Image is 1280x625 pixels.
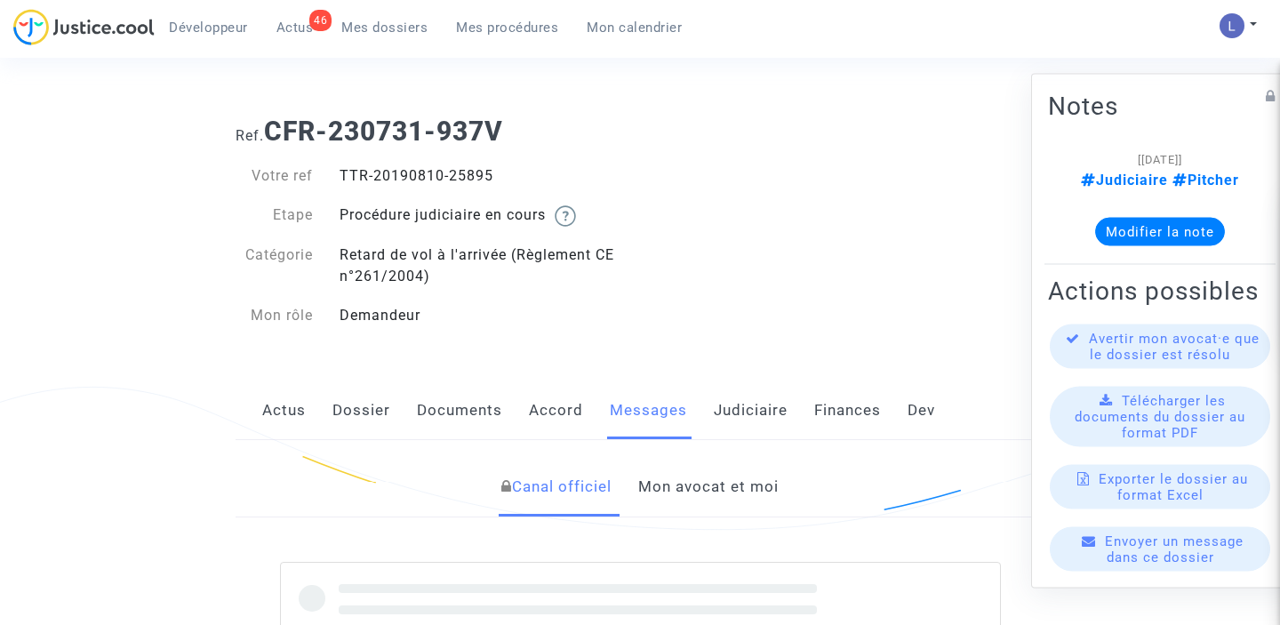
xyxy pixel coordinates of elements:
a: Judiciaire [714,381,788,440]
h2: Actions possibles [1048,275,1272,306]
a: Mes procédures [442,14,572,41]
span: Mon calendrier [587,20,682,36]
div: Retard de vol à l'arrivée (Règlement CE n°261/2004) [326,244,640,287]
a: Accord [529,381,583,440]
button: Modifier la note [1095,217,1225,245]
div: Catégorie [222,244,327,287]
a: Dev [908,381,935,440]
h2: Notes [1048,90,1272,121]
span: Exporter le dossier au format Excel [1099,470,1248,502]
a: Mon avocat et moi [638,458,779,517]
a: 46Actus [262,14,328,41]
a: Finances [814,381,881,440]
a: Documents [417,381,502,440]
a: Dossier [332,381,390,440]
div: Demandeur [326,305,640,326]
img: AATXAJzI13CaqkJmx-MOQUbNyDE09GJ9dorwRvFSQZdH=s96-c [1220,13,1244,38]
a: Messages [610,381,687,440]
div: 46 [309,10,332,31]
span: Mes dossiers [341,20,428,36]
a: Canal officiel [501,458,612,517]
span: Avertir mon avocat·e que le dossier est résolu [1089,330,1260,362]
a: Développeur [155,14,262,41]
a: Actus [262,381,306,440]
div: Etape [222,204,327,227]
div: Procédure judiciaire en cours [326,204,640,227]
span: Actus [276,20,314,36]
a: Mon calendrier [572,14,696,41]
a: Mes dossiers [327,14,442,41]
span: Envoyer un message dans ce dossier [1105,533,1244,565]
img: help.svg [555,205,576,227]
span: [[DATE]] [1138,152,1182,165]
span: Mes procédures [456,20,558,36]
div: Mon rôle [222,305,327,326]
b: CFR-230731-937V [264,116,503,147]
span: Pitcher [1168,171,1239,188]
img: jc-logo.svg [13,9,155,45]
span: Télécharger les documents du dossier au format PDF [1075,392,1245,440]
span: Judiciaire [1081,171,1168,188]
div: TTR-20190810-25895 [326,165,640,187]
span: Ref. [236,127,264,144]
span: Développeur [169,20,248,36]
div: Votre ref [222,165,327,187]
